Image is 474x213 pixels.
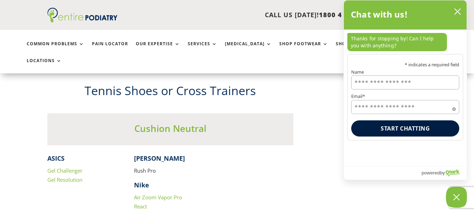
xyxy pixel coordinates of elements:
button: Start chatting [351,120,459,137]
input: Name [351,75,459,89]
label: Name [351,70,459,74]
a: Gel Resolution [47,176,82,183]
span: Required field [452,106,456,109]
a: [MEDICAL_DATA] [225,41,272,56]
h3: Cushion Neutral [47,122,293,138]
h2: Tennis Shoes or Cross Trainers [47,82,293,103]
div: chat [344,29,467,54]
img: logo (1) [47,8,118,22]
a: Gel Challenger [47,167,82,174]
input: Email [351,100,459,114]
a: Locations [27,58,62,73]
a: Shop Footwear [279,41,328,56]
button: Close Chatbox [446,187,467,208]
a: Services [188,41,217,56]
a: Powered by Olark [421,167,467,180]
strong: Nike [134,181,149,189]
span: 1800 4 ENTIRE [319,11,369,19]
label: Email* [351,94,459,99]
p: * indicates a required field [351,62,459,67]
a: Air Zoom Vapor Pro [134,194,182,201]
button: close chatbox [452,6,463,17]
span: powered [421,168,440,177]
a: Entire Podiatry [47,17,118,24]
strong: ASICS [47,154,65,162]
a: Pain Locator [92,41,128,56]
a: Shop Foot Care [336,41,385,56]
h2: Chat with us! [351,7,408,21]
p: CALL US [DATE]! [134,11,369,20]
p: Thanks for stopping by! Can I help you with anything? [347,33,447,51]
strong: [PERSON_NAME] [134,154,185,162]
a: React [134,203,147,210]
a: Our Expertise [136,41,180,56]
p: Rush Pro [134,166,207,181]
a: Common Problems [27,41,84,56]
span: by [440,168,445,177]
